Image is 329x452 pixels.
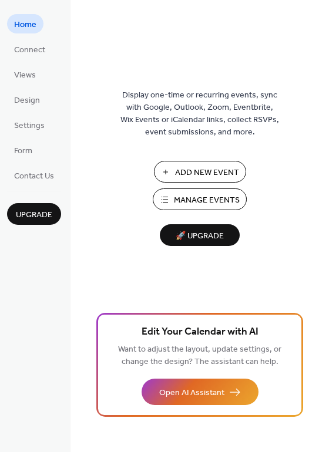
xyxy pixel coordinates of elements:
[167,228,233,244] span: 🚀 Upgrade
[16,209,52,221] span: Upgrade
[14,170,54,183] span: Contact Us
[118,342,281,370] span: Want to adjust the layout, update settings, or change the design? The assistant can help.
[175,167,239,179] span: Add New Event
[14,19,36,31] span: Home
[142,379,258,405] button: Open AI Assistant
[120,89,279,139] span: Display one-time or recurring events, sync with Google, Outlook, Zoom, Eventbrite, Wix Events or ...
[14,95,40,107] span: Design
[174,194,240,207] span: Manage Events
[7,65,43,84] a: Views
[7,166,61,185] a: Contact Us
[7,39,52,59] a: Connect
[14,44,45,56] span: Connect
[7,90,47,109] a: Design
[142,324,258,340] span: Edit Your Calendar with AI
[160,224,240,246] button: 🚀 Upgrade
[7,115,52,134] a: Settings
[7,203,61,225] button: Upgrade
[7,14,43,33] a: Home
[14,145,32,157] span: Form
[14,69,36,82] span: Views
[159,387,224,399] span: Open AI Assistant
[153,188,247,210] button: Manage Events
[154,161,246,183] button: Add New Event
[14,120,45,132] span: Settings
[7,140,39,160] a: Form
